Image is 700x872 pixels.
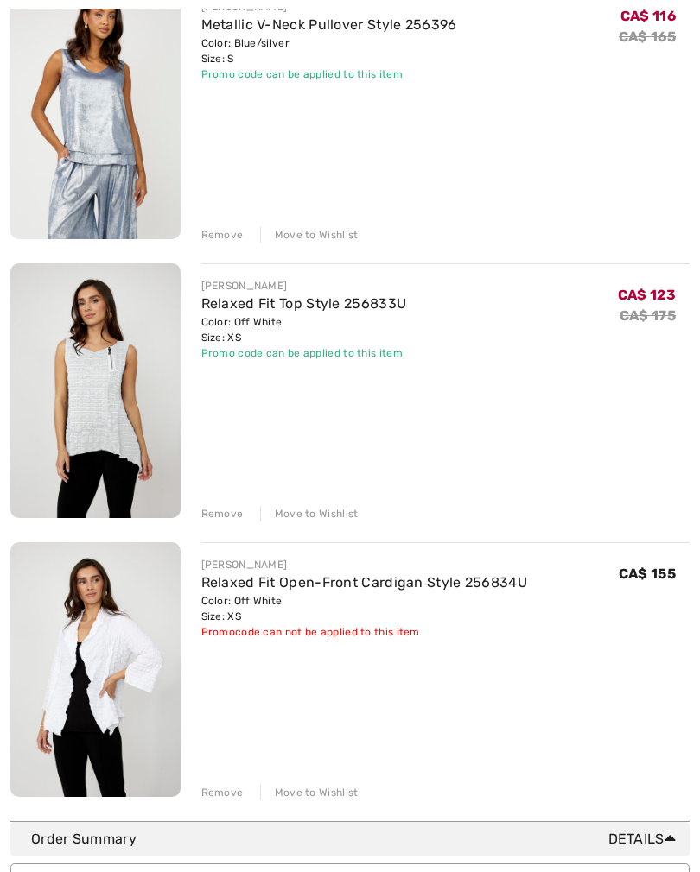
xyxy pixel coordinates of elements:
img: Relaxed Fit Top Style 256833U [10,263,181,518]
div: Remove [201,506,244,521]
div: Remove [201,227,244,243]
a: Relaxed Fit Top Style 256833U [201,295,407,312]
img: Relaxed Fit Open-Front Cardigan Style 256834U [10,542,181,797]
div: Order Summary [31,829,683,850]
div: Color: Off White Size: XS [201,593,528,624]
div: Promocode can not be applied to this item [201,624,528,640]
div: Color: Blue/silver Size: S [201,35,457,66]
div: Promo code can be applied to this item [201,345,407,361]
div: [PERSON_NAME] [201,278,407,294]
div: [PERSON_NAME] [201,557,528,572]
span: CA$ 155 [619,566,676,582]
div: Move to Wishlist [260,785,359,800]
s: CA$ 175 [620,307,676,324]
div: Move to Wishlist [260,506,359,521]
div: Color: Off White Size: XS [201,314,407,345]
span: CA$ 116 [620,8,676,24]
div: Promo code can be applied to this item [201,66,457,82]
div: Remove [201,785,244,800]
s: CA$ 165 [619,28,676,45]
a: Metallic V-Neck Pullover Style 256396 [201,16,457,33]
div: Move to Wishlist [260,227,359,243]
a: Relaxed Fit Open-Front Cardigan Style 256834U [201,574,528,591]
span: CA$ 123 [618,287,676,303]
span: Details [608,829,683,850]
